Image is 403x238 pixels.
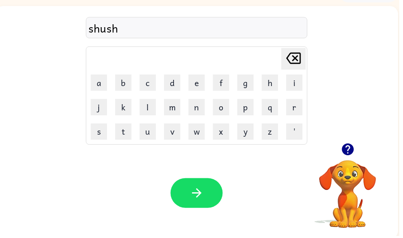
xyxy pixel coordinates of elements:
button: t [116,125,133,141]
button: c [141,75,157,92]
button: ' [289,125,306,141]
button: g [240,75,256,92]
button: h [264,75,281,92]
button: w [190,125,207,141]
div: shush [89,20,308,37]
button: d [166,75,182,92]
button: m [166,100,182,117]
button: f [215,75,232,92]
button: r [289,100,306,117]
button: y [240,125,256,141]
video: Your browser must support playing .mp4 files to use Literably. Please try using another browser. [310,149,392,231]
button: j [92,100,108,117]
button: x [215,125,232,141]
button: u [141,125,157,141]
button: p [240,100,256,117]
button: z [264,125,281,141]
button: i [289,75,306,92]
button: o [215,100,232,117]
button: s [92,125,108,141]
button: a [92,75,108,92]
button: l [141,100,157,117]
button: b [116,75,133,92]
button: n [190,100,207,117]
button: v [166,125,182,141]
button: e [190,75,207,92]
button: q [264,100,281,117]
button: k [116,100,133,117]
